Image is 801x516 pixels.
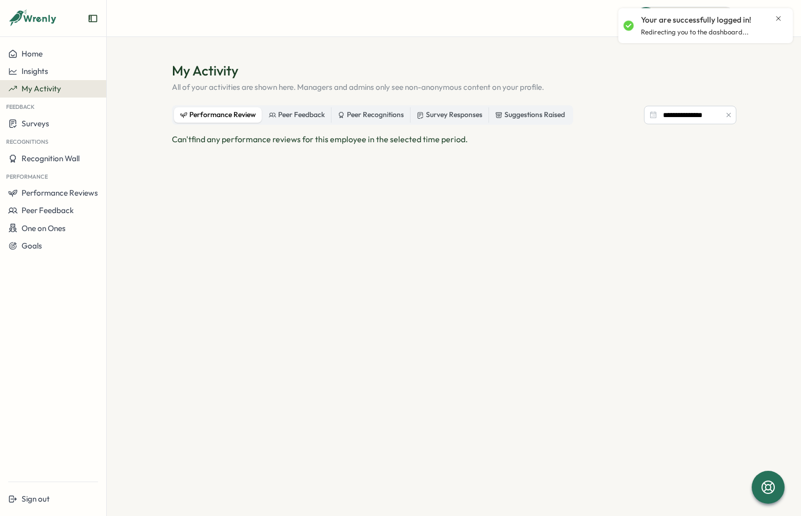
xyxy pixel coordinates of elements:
span: Performance Reviews [22,188,98,198]
div: Peer Recognitions [338,109,404,121]
p: All of your activities are shown here. Managers and admins only see non-anonymous content on your... [172,82,736,93]
p: Your are successfully logged in! [641,14,751,26]
div: Peer Feedback [269,109,325,121]
h1: My Activity [172,62,736,80]
span: Insights [22,66,48,76]
div: Performance Review [180,109,256,121]
span: Sign out [22,494,50,504]
span: Can't find any performance reviews for this employee in the selected time period. [172,134,468,144]
button: Close notification [774,14,783,23]
button: Quick Actions [634,7,736,29]
span: Peer Feedback [22,205,74,215]
span: One on Ones [22,223,66,233]
div: Suggestions Raised [495,109,565,121]
p: Redirecting you to the dashboard... [641,28,749,37]
button: Expand sidebar [88,13,98,24]
span: Goals [22,241,42,251]
span: My Activity [22,84,61,93]
span: Surveys [22,119,49,128]
span: Home [22,49,43,59]
div: Survey Responses [417,109,482,121]
span: Recognition Wall [22,154,80,163]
